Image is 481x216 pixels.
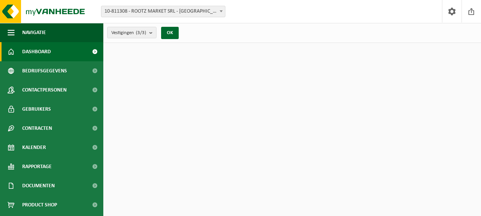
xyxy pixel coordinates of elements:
[22,23,46,42] span: Navigatie
[101,6,225,17] span: 10-811308 - ROOTZ MARKET SRL - ETTERBEEK
[136,30,146,35] count: (3/3)
[22,157,52,176] span: Rapportage
[161,27,179,39] button: OK
[22,138,46,157] span: Kalender
[22,176,55,195] span: Documenten
[22,80,67,100] span: Contactpersonen
[111,27,146,39] span: Vestigingen
[101,6,225,17] span: 10-811308 - ROOTZ MARKET SRL - ETTERBEEK
[22,42,51,61] span: Dashboard
[107,27,157,38] button: Vestigingen(3/3)
[22,61,67,80] span: Bedrijfsgegevens
[22,100,51,119] span: Gebruikers
[22,195,57,214] span: Product Shop
[22,119,52,138] span: Contracten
